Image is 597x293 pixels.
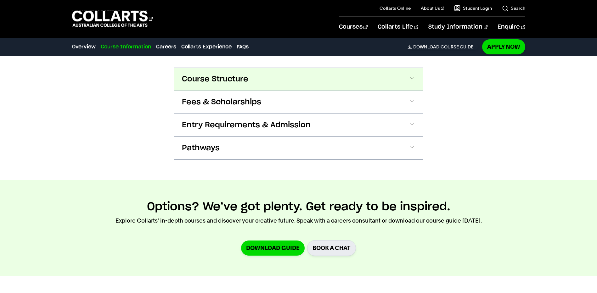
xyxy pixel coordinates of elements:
[241,240,305,255] a: Download Guide
[174,137,423,159] button: Pathways
[498,17,525,37] a: Enquire
[174,91,423,113] button: Fees & Scholarships
[502,5,525,11] a: Search
[378,17,418,37] a: Collarts Life
[482,39,525,54] a: Apply Now
[174,68,423,91] button: Course Structure
[115,216,482,225] p: Explore Collarts' in-depth courses and discover your creative future. Speak with a careers consul...
[182,143,220,153] span: Pathways
[408,44,478,50] a: DownloadCourse Guide
[339,17,368,37] a: Courses
[380,5,411,11] a: Collarts Online
[182,120,311,130] span: Entry Requirements & Admission
[174,114,423,136] button: Entry Requirements & Admission
[307,240,356,256] a: BOOK A CHAT
[421,5,444,11] a: About Us
[428,17,487,37] a: Study Information
[72,10,153,28] div: Go to homepage
[237,43,249,51] a: FAQs
[413,44,439,50] span: Download
[156,43,176,51] a: Careers
[101,43,151,51] a: Course Information
[454,5,492,11] a: Student Login
[182,97,261,107] span: Fees & Scholarships
[147,200,450,214] h2: Options? We’ve got plenty. Get ready to be inspired.
[181,43,232,51] a: Collarts Experience
[182,74,248,84] span: Course Structure
[72,43,96,51] a: Overview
